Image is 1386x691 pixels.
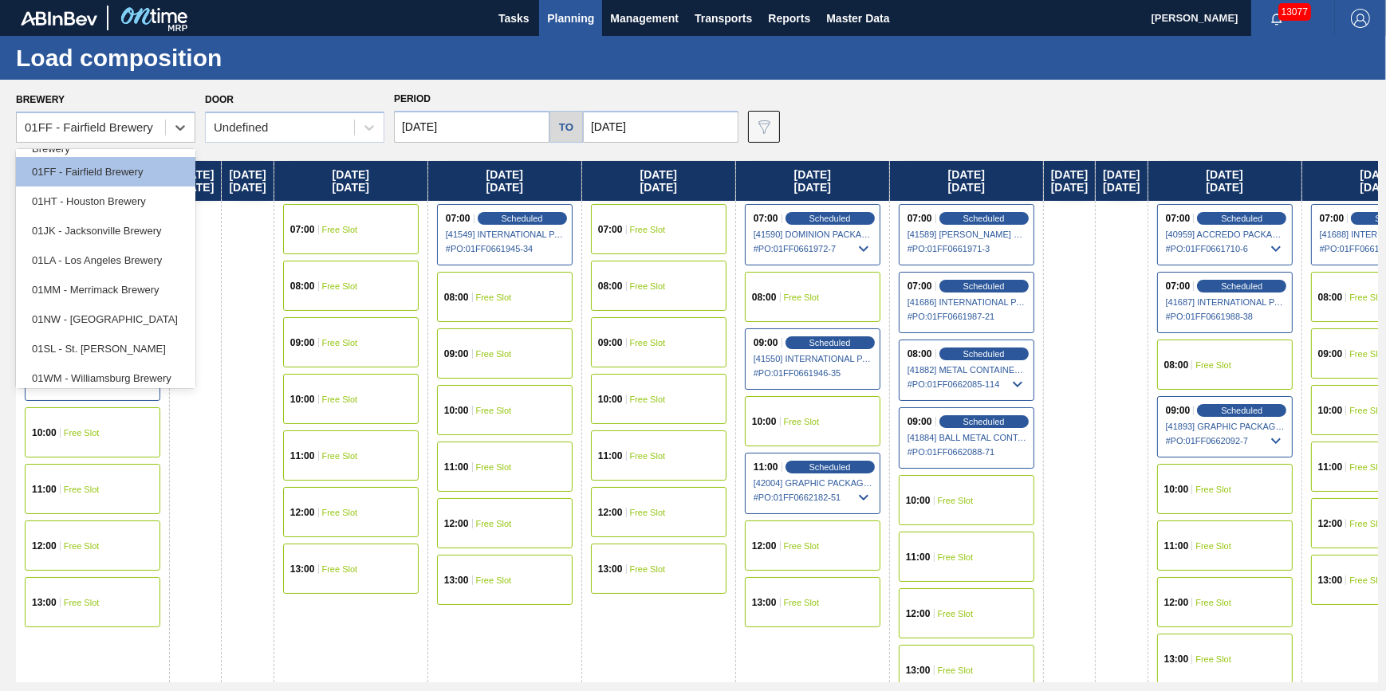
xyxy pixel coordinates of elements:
[1195,598,1231,607] span: Free Slot
[444,406,469,415] span: 10:00
[170,161,221,201] div: [DATE] [DATE]
[1166,239,1286,258] span: # PO : 01FF0661710-6
[32,598,57,607] span: 13:00
[32,541,57,551] span: 12:00
[809,214,851,223] span: Scheduled
[630,564,666,574] span: Free Slot
[1320,214,1345,223] span: 07:00
[1318,462,1343,472] span: 11:00
[1318,406,1343,415] span: 10:00
[1251,7,1302,29] button: Notifications
[1166,307,1286,326] span: # PO : 01FF0661988-38
[754,214,778,223] span: 07:00
[809,338,851,347] span: Scheduled
[754,117,774,136] img: icon-filter-gray
[938,665,974,675] span: Free Slot
[446,230,565,239] span: [41549] INTERNATIONAL PAPER COMPANY - 0008325905
[906,609,931,618] span: 12:00
[908,307,1027,326] span: # PO : 01FF0661987-21
[16,304,195,334] div: 01NW - [GEOGRAPHIC_DATA]
[1221,214,1262,223] span: Scheduled
[582,161,735,201] div: [DATE] [DATE]
[444,519,469,528] span: 12:00
[322,281,358,291] span: Free Slot
[476,575,512,585] span: Free Slot
[598,564,623,574] span: 13:00
[630,281,666,291] span: Free Slot
[1221,406,1262,415] span: Scheduled
[598,225,623,234] span: 07:00
[938,552,974,562] span: Free Slot
[938,496,974,505] span: Free Slot
[16,363,195,393] div: 01WM - Williamsburg Brewery
[1349,575,1385,585] span: Free Slot
[1349,462,1385,472] span: Free Slot
[748,111,780,143] button: icon-filter-gray
[64,598,100,607] span: Free Slot
[1195,654,1231,664] span: Free Slot
[16,245,195,275] div: 01LA - Los Angeles Brewery
[290,338,315,347] span: 09:00
[1148,161,1301,201] div: [DATE] [DATE]
[784,598,820,607] span: Free Slot
[908,417,932,426] span: 09:00
[64,428,100,438] span: Free Slot
[1166,422,1286,431] span: [41893] GRAPHIC PACKAGING INTERNATIONA - 0008221069
[754,478,873,488] span: [42004] GRAPHIC PACKAGING INTERNATIONA - 0008221069
[1164,654,1189,664] span: 13:00
[290,451,315,461] span: 11:00
[1195,541,1231,551] span: Free Slot
[754,239,873,258] span: # PO : 01FF0661972-7
[963,349,1005,359] span: Scheduled
[908,214,932,223] span: 07:00
[908,297,1027,307] span: [41686] INTERNATIONAL PAPER COMPANY - 0008325905
[1164,541,1189,551] span: 11:00
[476,292,512,302] span: Free Slot
[908,433,1027,442] span: [41884] BALL METAL CONTAINER GROUP - 0008342641
[1166,230,1286,239] span: [40959] ACCREDO PACKAGING INC - 0008341298
[444,575,469,585] span: 13:00
[1166,431,1286,450] span: # PO : 01FF0662092-7
[938,609,974,618] span: Free Slot
[598,395,623,404] span: 10:00
[476,406,512,415] span: Free Slot
[444,349,469,359] span: 09:00
[752,292,777,302] span: 08:00
[598,338,623,347] span: 09:00
[502,214,543,223] span: Scheduled
[1166,406,1191,415] span: 09:00
[908,239,1027,258] span: # PO : 01FF0661971-3
[583,111,738,143] input: mm/dd/yyyy
[222,161,273,201] div: [DATE] [DATE]
[322,338,358,347] span: Free Slot
[963,417,1005,426] span: Scheduled
[908,349,932,359] span: 08:00
[322,564,358,574] span: Free Slot
[630,395,666,404] span: Free Slot
[322,395,358,404] span: Free Slot
[1318,349,1343,359] span: 09:00
[476,349,512,359] span: Free Slot
[214,121,268,135] div: Undefined
[1318,575,1343,585] span: 13:00
[1318,292,1343,302] span: 08:00
[559,121,573,133] h5: to
[1349,406,1385,415] span: Free Slot
[322,508,358,517] span: Free Slot
[1349,349,1385,359] span: Free Slot
[1351,9,1370,28] img: Logout
[290,281,315,291] span: 08:00
[963,281,1005,291] span: Scheduled
[446,239,565,258] span: # PO : 01FF0661945-34
[630,225,666,234] span: Free Slot
[274,161,427,201] div: [DATE] [DATE]
[1221,281,1262,291] span: Scheduled
[16,275,195,304] div: 01MM - Merrimack Brewery
[752,417,777,426] span: 10:00
[446,214,471,223] span: 07:00
[64,485,100,494] span: Free Slot
[1195,485,1231,494] span: Free Slot
[1166,281,1191,291] span: 07:00
[16,216,195,245] div: 01JK - Jacksonville Brewery
[394,111,549,143] input: mm/dd/yyyy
